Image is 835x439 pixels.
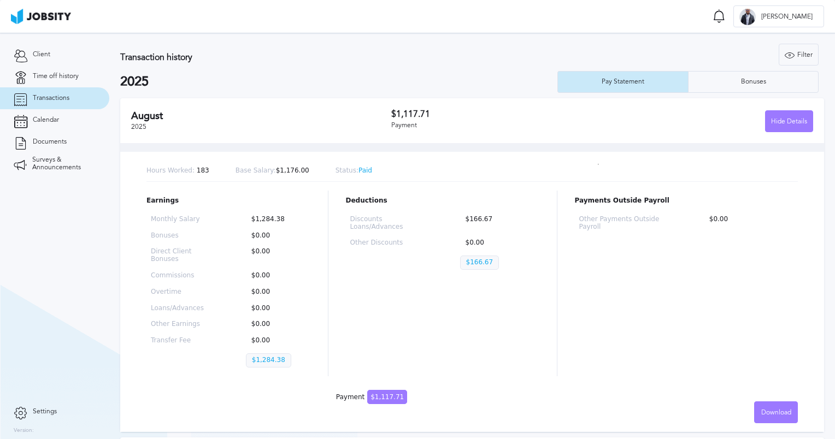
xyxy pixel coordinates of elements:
[33,138,67,146] span: Documents
[350,239,425,247] p: Other Discounts
[151,216,211,223] p: Monthly Salary
[246,353,291,367] p: $1,284.38
[151,305,211,312] p: Loans/Advances
[765,110,813,132] button: Hide Details
[736,78,772,86] div: Bonuses
[131,110,391,122] h2: August
[391,122,602,129] div: Payment
[151,248,211,263] p: Direct Client Bonuses
[236,167,276,174] span: Base Salary:
[33,116,59,124] span: Calendar
[246,216,306,223] p: $1,284.38
[246,305,306,312] p: $0.00
[779,44,819,66] button: Filter
[460,216,535,231] p: $166.67
[146,167,195,174] span: Hours Worked:
[336,167,372,175] p: Paid
[246,337,306,345] p: $0.00
[754,401,798,423] button: Download
[460,239,535,247] p: $0.00
[346,197,539,205] p: Deductions
[704,216,793,231] p: $0.00
[33,73,79,80] span: Time off history
[33,51,50,58] span: Client
[14,428,34,434] label: Version:
[460,256,499,270] p: $166.67
[246,232,306,240] p: $0.00
[246,248,306,263] p: $0.00
[151,272,211,280] p: Commissions
[367,390,407,404] span: $1,117.71
[246,288,306,296] p: $0.00
[761,409,791,417] span: Download
[739,9,756,25] div: A
[146,197,310,205] p: Earnings
[336,394,407,401] div: Payment
[33,94,69,102] span: Transactions
[151,232,211,240] p: Bonuses
[32,156,96,171] span: Surveys & Announcements
[579,216,669,231] p: Other Payments Outside Payroll
[151,321,211,328] p: Other Earnings
[336,167,358,174] span: Status:
[11,9,71,24] img: ab4bad089aa723f57921c736e9817d99.png
[391,109,602,119] h3: $1,117.71
[557,71,688,93] button: Pay Statement
[151,337,211,345] p: Transfer Fee
[146,167,209,175] p: 183
[246,272,306,280] p: $0.00
[131,123,146,130] span: 2025
[756,13,818,21] span: [PERSON_NAME]
[246,321,306,328] p: $0.00
[350,216,425,231] p: Discounts Loans/Advances
[120,52,502,62] h3: Transaction history
[733,5,824,27] button: A[PERSON_NAME]
[766,111,813,133] div: Hide Details
[33,408,57,416] span: Settings
[151,288,211,296] p: Overtime
[596,78,650,86] div: Pay Statement
[236,167,309,175] p: $1,176.00
[779,44,818,66] div: Filter
[575,197,798,205] p: Payments Outside Payroll
[688,71,819,93] button: Bonuses
[120,74,557,90] h2: 2025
